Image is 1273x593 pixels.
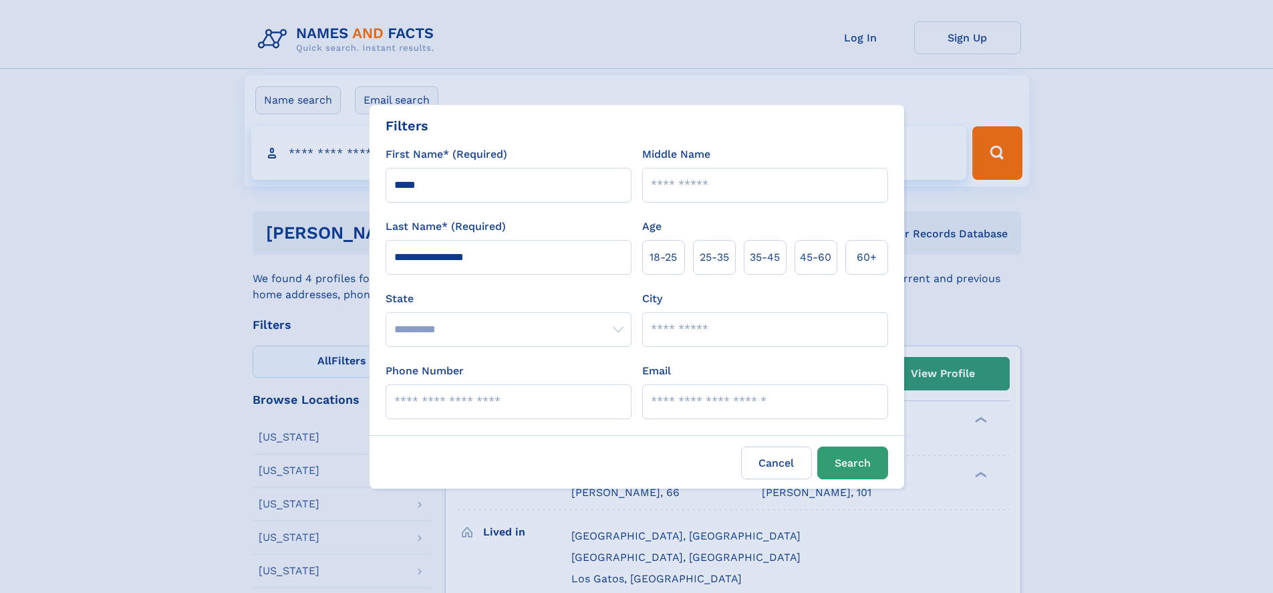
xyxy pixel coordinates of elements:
label: Last Name* (Required) [386,219,506,235]
label: State [386,291,631,307]
div: Filters [386,116,428,136]
span: 45‑60 [800,249,831,265]
label: City [642,291,662,307]
label: Email [642,363,671,379]
label: Middle Name [642,146,710,162]
label: First Name* (Required) [386,146,507,162]
span: 18‑25 [650,249,677,265]
span: 35‑45 [750,249,780,265]
label: Age [642,219,662,235]
label: Cancel [741,447,812,479]
span: 25‑35 [700,249,729,265]
span: 60+ [857,249,877,265]
label: Phone Number [386,363,464,379]
button: Search [817,447,888,479]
